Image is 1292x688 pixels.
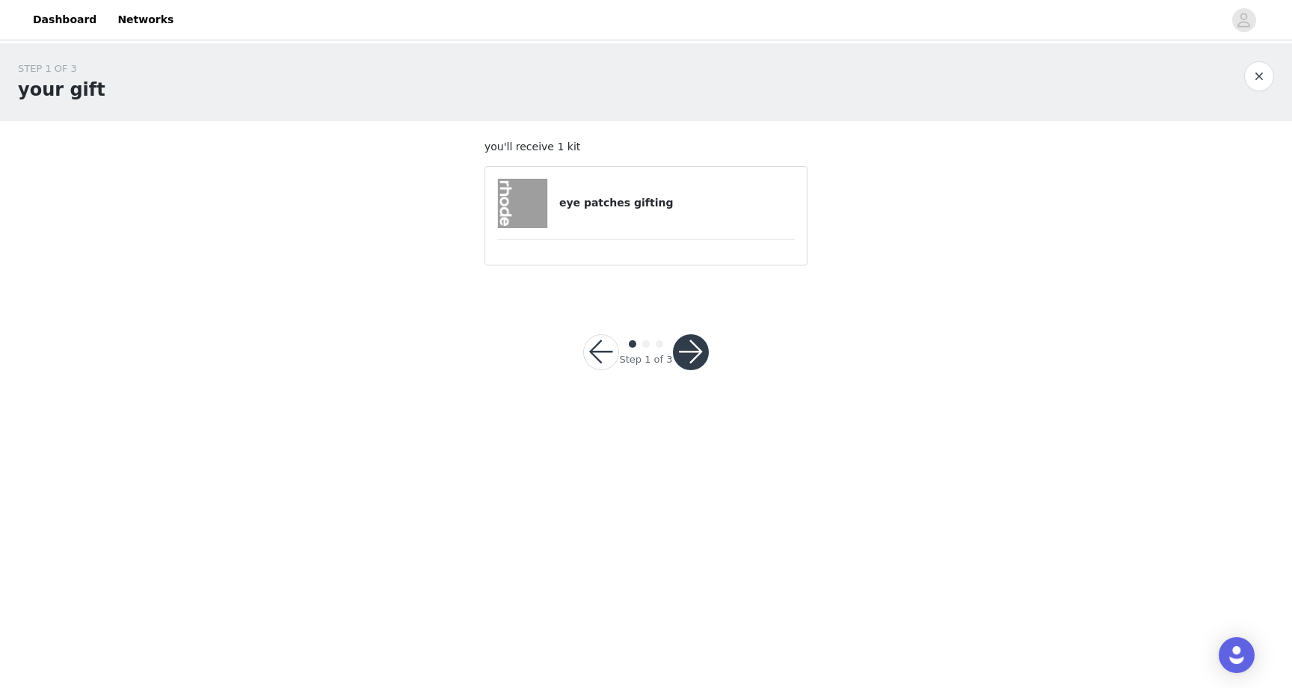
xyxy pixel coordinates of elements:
[1219,637,1255,673] div: Open Intercom Messenger
[18,76,105,103] h1: your gift
[24,3,105,37] a: Dashboard
[108,3,182,37] a: Networks
[619,352,672,367] div: Step 1 of 3
[18,61,105,76] div: STEP 1 OF 3
[1237,8,1251,32] div: avatar
[559,195,795,211] h4: eye patches gifting
[485,139,807,155] p: you'll receive 1 kit
[498,179,547,228] img: eye patches gifting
